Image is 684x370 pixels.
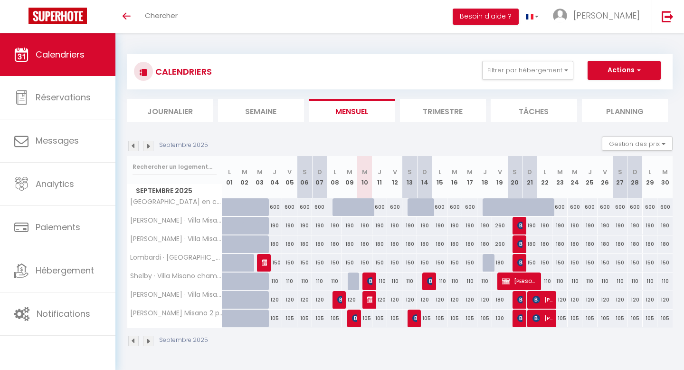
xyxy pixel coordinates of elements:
abbr: L [438,167,441,176]
th: 05 [282,156,297,198]
span: [PERSON_NAME] [573,10,640,21]
th: 20 [507,156,522,198]
button: Filtrer par hébergement [482,61,573,80]
div: 120 [643,291,658,309]
div: 110 [447,273,463,290]
div: 105 [568,310,583,327]
div: 150 [598,254,613,272]
div: 150 [537,254,552,272]
div: 190 [387,217,402,234]
span: Shelby · Villa Misano chambre 2 personnes [129,273,224,280]
div: 120 [627,291,643,309]
div: 105 [327,310,342,327]
div: 180 [477,235,493,253]
div: 180 [342,235,357,253]
button: Besoin d'aide ? [453,9,519,25]
div: 105 [417,310,432,327]
div: 110 [477,273,493,290]
abbr: S [513,167,517,176]
div: 110 [568,273,583,290]
span: [PERSON_NAME] · Villa Misano studio 4 personnes [129,217,224,224]
div: 180 [417,235,432,253]
div: 180 [537,235,552,253]
div: 190 [477,217,493,234]
th: 23 [552,156,568,198]
div: 150 [627,254,643,272]
div: 150 [297,254,313,272]
div: 180 [627,235,643,253]
abbr: V [498,167,502,176]
span: [PERSON_NAME] Misano 2 personnes lit 160 [129,310,224,317]
button: Gestion des prix [602,136,673,151]
span: [PERSON_NAME] [502,272,538,290]
span: [PERSON_NAME] [262,253,267,272]
div: 120 [387,291,402,309]
abbr: L [543,167,546,176]
span: [PERSON_NAME] · Villa Misano chambre 2 personnes lit king size [129,291,224,298]
div: 150 [447,254,463,272]
th: 13 [402,156,418,198]
abbr: J [483,167,487,176]
abbr: S [618,167,622,176]
abbr: V [287,167,292,176]
div: 150 [357,254,372,272]
div: 150 [312,254,327,272]
div: 105 [627,310,643,327]
div: 600 [657,198,673,216]
abbr: M [362,167,368,176]
div: 180 [357,235,372,253]
div: 190 [598,217,613,234]
div: 190 [327,217,342,234]
div: 150 [522,254,538,272]
div: 120 [657,291,673,309]
div: 120 [342,291,357,309]
li: Tâches [491,99,577,122]
div: 190 [402,217,418,234]
span: Chercher [145,10,178,20]
th: 04 [267,156,282,198]
div: 150 [342,254,357,272]
th: 22 [537,156,552,198]
th: 17 [462,156,477,198]
div: 190 [568,217,583,234]
div: 190 [582,217,598,234]
div: 180 [372,235,388,253]
div: 120 [582,291,598,309]
div: 180 [267,235,282,253]
div: 150 [552,254,568,272]
div: 105 [372,310,388,327]
div: 600 [387,198,402,216]
div: 110 [267,273,282,290]
div: 150 [402,254,418,272]
div: 180 [492,291,507,309]
abbr: M [347,167,352,176]
span: [PERSON_NAME] [517,216,522,234]
div: 105 [657,310,673,327]
div: 190 [462,217,477,234]
span: Paiements [36,221,80,233]
div: 120 [297,291,313,309]
div: 110 [657,273,673,290]
span: [PERSON_NAME] [517,253,522,272]
img: ... [553,9,567,23]
span: [PERSON_NAME] [352,309,357,327]
div: 105 [552,310,568,327]
div: 110 [537,273,552,290]
div: 120 [312,291,327,309]
div: 190 [357,217,372,234]
span: Calendriers [36,49,85,60]
li: Journalier [127,99,213,122]
div: 150 [267,254,282,272]
th: 10 [357,156,372,198]
div: 120 [402,291,418,309]
div: 105 [598,310,613,327]
abbr: M [257,167,263,176]
abbr: S [408,167,412,176]
div: 180 [657,235,673,253]
abbr: M [452,167,457,176]
div: 600 [447,198,463,216]
div: 105 [462,310,477,327]
div: 110 [643,273,658,290]
span: Lombardi · [GEOGRAPHIC_DATA], Chambre 2 personnes avec [PERSON_NAME] [129,254,224,261]
th: 24 [568,156,583,198]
